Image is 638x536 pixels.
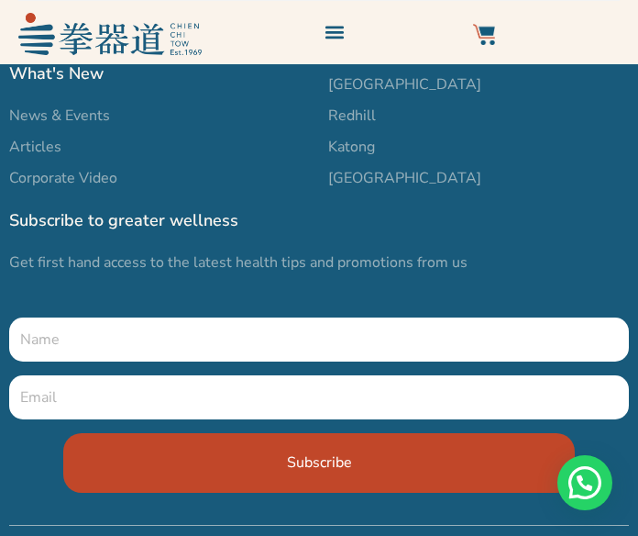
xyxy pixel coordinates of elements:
form: New Form [9,318,629,507]
h2: What's New [9,61,310,86]
span: Articles [9,136,61,158]
h2: Subscribe to greater wellness [9,207,629,233]
a: Articles [9,136,310,158]
div: Menu Toggle [319,17,349,47]
span: News & Events [9,105,110,127]
input: Name [9,318,629,362]
a: Katong [328,136,629,158]
span: Redhill [328,105,376,127]
span: Katong [328,136,375,158]
a: Redhill [328,105,629,127]
button: Subscribe [63,433,575,493]
a: [GEOGRAPHIC_DATA] [328,73,629,95]
a: [GEOGRAPHIC_DATA] [328,167,629,189]
p: Get first hand access to the latest health tips and promotions from us [9,251,629,274]
span: Subscribe [287,452,352,474]
span: Corporate Video [9,167,117,189]
img: Website Icon-03 [473,24,495,46]
span: [GEOGRAPHIC_DATA] [328,73,481,95]
a: Corporate Video [9,167,310,189]
a: News & Events [9,105,310,127]
input: Email [9,375,629,419]
span: [GEOGRAPHIC_DATA] [328,167,481,189]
